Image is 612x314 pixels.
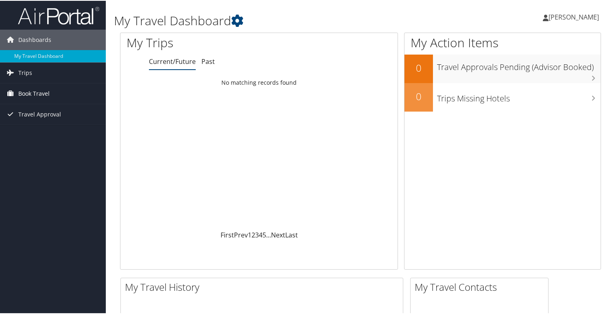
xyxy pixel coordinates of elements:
[404,89,433,103] h2: 0
[262,230,266,239] a: 5
[404,54,601,82] a: 0Travel Approvals Pending (Advisor Booked)
[18,83,50,103] span: Book Travel
[248,230,251,239] a: 1
[415,279,548,293] h2: My Travel Contacts
[404,82,601,111] a: 0Trips Missing Hotels
[285,230,298,239] a: Last
[437,57,601,72] h3: Travel Approvals Pending (Advisor Booked)
[120,75,398,89] td: No matching records found
[18,29,51,49] span: Dashboards
[543,4,607,29] a: [PERSON_NAME]
[255,230,259,239] a: 3
[271,230,285,239] a: Next
[149,56,196,65] a: Current/Future
[404,33,601,51] h1: My Action Items
[404,60,433,74] h2: 0
[259,230,262,239] a: 4
[437,88,601,103] h3: Trips Missing Hotels
[18,103,61,124] span: Travel Approval
[18,62,32,82] span: Trips
[114,11,443,29] h1: My Travel Dashboard
[549,12,599,21] span: [PERSON_NAME]
[18,5,99,24] img: airportal-logo.png
[127,33,276,51] h1: My Trips
[266,230,271,239] span: …
[125,279,403,293] h2: My Travel History
[251,230,255,239] a: 2
[221,230,234,239] a: First
[234,230,248,239] a: Prev
[201,56,215,65] a: Past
